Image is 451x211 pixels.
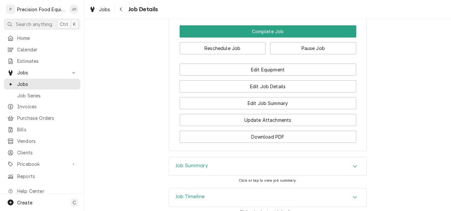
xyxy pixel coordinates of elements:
[17,81,77,88] span: Jobs
[180,92,356,109] div: Button Group Row
[4,124,80,135] a: Bills
[180,114,356,126] button: Update Attachments
[17,46,77,53] span: Calendar
[4,101,80,112] a: Invoices
[176,194,205,200] h3: Job Timeline
[4,147,80,158] a: Clients
[180,25,356,143] div: Button Group
[4,186,80,197] a: Go to Help Center
[176,163,208,169] h3: Job Summary
[87,4,113,15] a: Jobs
[16,21,52,28] span: Search anything
[4,159,80,170] a: Go to Pricebook
[180,126,356,143] div: Button Group Row
[17,200,32,205] span: Create
[17,92,77,99] span: Job Series
[17,149,77,156] span: Clients
[169,188,367,207] div: Job Timeline
[169,157,366,176] button: Accordion Details Expand Trigger
[4,33,80,43] a: Home
[180,54,356,59] div: Button Group Row
[169,157,367,176] div: Job Summary
[180,25,356,38] div: Button Group Row
[116,4,126,14] button: Navigate back
[69,5,79,14] div: JH
[17,173,77,180] span: Reports
[4,44,80,55] a: Calendar
[4,171,80,182] a: Reports
[17,6,66,13] div: Precision Food Equipment LLC
[4,136,80,146] a: Vendors
[180,76,356,92] div: Button Group Row
[17,35,77,41] span: Home
[17,115,77,121] span: Purchase Orders
[239,178,297,183] span: Click or tap to view job summary.
[4,90,80,101] a: Job Series
[180,42,266,54] button: Reschedule Job
[4,67,80,78] a: Go to Jobs
[169,157,366,176] div: Accordion Header
[126,5,158,14] span: Job Details
[270,42,356,54] button: Pause Job
[169,188,366,207] div: Accordion Header
[180,80,356,92] button: Edit Job Details
[180,25,356,38] button: Complete Job
[17,138,77,145] span: Vendors
[169,188,366,207] button: Accordion Details Expand Trigger
[4,56,80,66] a: Estimates
[73,21,76,28] span: K
[17,126,77,133] span: Bills
[180,64,356,76] button: Edit Equipment
[60,21,68,28] span: Ctrl
[17,161,67,168] span: Pricebook
[17,188,76,195] span: Help Center
[69,5,79,14] div: Jason Hertel's Avatar
[180,38,356,54] div: Button Group Row
[180,109,356,126] div: Button Group Row
[6,5,15,14] div: P
[4,113,80,123] a: Purchase Orders
[180,97,356,109] button: Edit Job Summary
[180,131,356,143] button: Download PDF
[17,103,77,110] span: Invoices
[4,79,80,90] a: Jobs
[99,6,110,13] span: Jobs
[180,59,356,76] div: Button Group Row
[73,199,76,206] span: C
[4,18,80,30] button: Search anythingCtrlK
[17,58,77,65] span: Estimates
[17,69,67,76] span: Jobs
